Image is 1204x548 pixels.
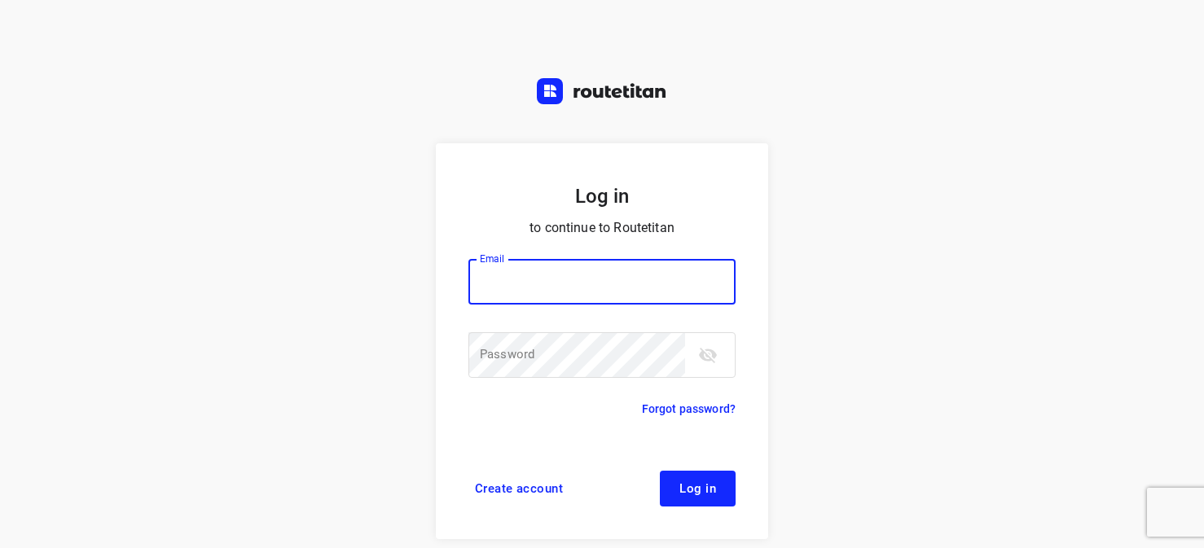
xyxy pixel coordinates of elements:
a: Routetitan [537,78,667,108]
h5: Log in [468,182,736,210]
a: Forgot password? [642,399,736,419]
button: toggle password visibility [692,339,724,371]
span: Log in [679,482,716,495]
p: to continue to Routetitan [468,217,736,239]
span: Create account [475,482,563,495]
a: Create account [468,471,569,506]
button: Log in [660,471,736,506]
img: Routetitan [537,78,667,104]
